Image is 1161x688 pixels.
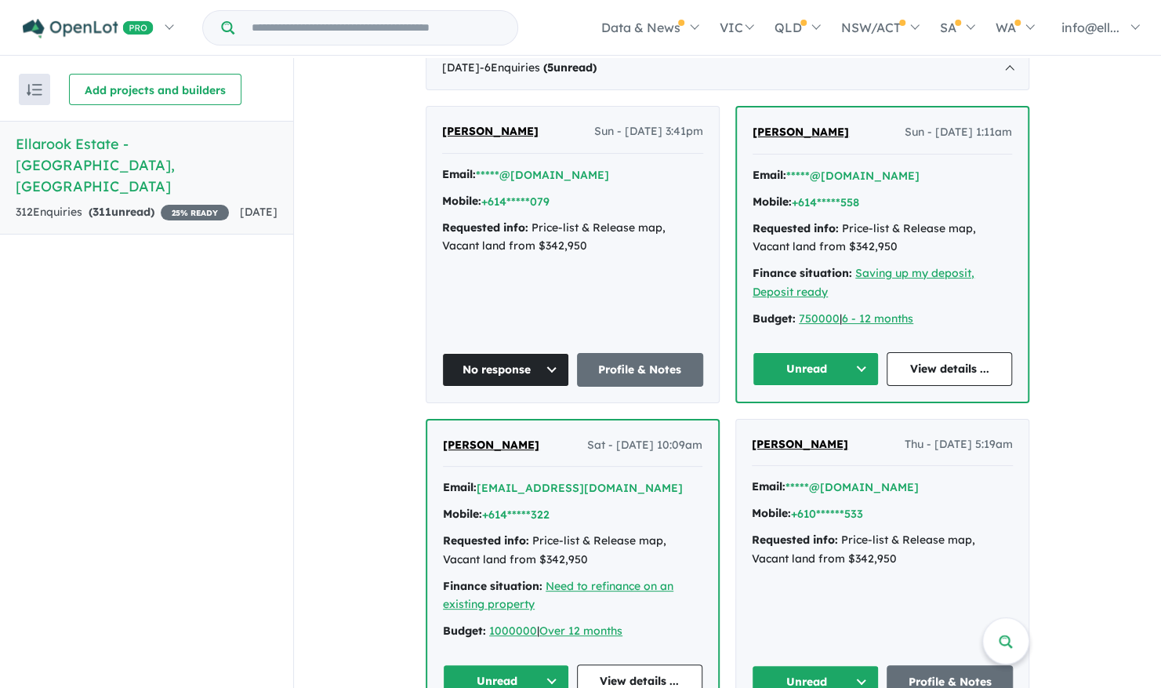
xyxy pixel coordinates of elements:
[69,74,241,105] button: Add projects and builders
[93,205,111,219] span: 311
[443,579,542,593] strong: Finance situation:
[480,60,597,75] span: - 6 Enquir ies
[443,622,702,641] div: |
[23,19,154,38] img: Openlot PRO Logo White
[799,311,840,326] a: 750000
[442,167,476,181] strong: Email:
[442,219,703,257] div: Price-list & Release map, Vacant land from $342,950
[753,125,849,139] span: [PERSON_NAME]
[16,133,278,197] h5: Ellarook Estate - [GEOGRAPHIC_DATA] , [GEOGRAPHIC_DATA]
[752,531,1013,569] div: Price-list & Release map, Vacant land from $342,950
[752,437,848,451] span: [PERSON_NAME]
[1061,20,1119,35] span: info@ell...
[594,122,703,141] span: Sun - [DATE] 3:41pm
[752,533,838,547] strong: Requested info:
[89,205,154,219] strong: ( unread)
[443,480,477,494] strong: Email:
[905,435,1013,454] span: Thu - [DATE] 5:19am
[27,84,42,96] img: sort.svg
[587,436,702,455] span: Sat - [DATE] 10:09am
[752,479,785,493] strong: Email:
[753,123,849,142] a: [PERSON_NAME]
[238,11,514,45] input: Try estate name, suburb, builder or developer
[442,220,528,235] strong: Requested info:
[442,353,569,387] button: No response
[443,438,539,452] span: [PERSON_NAME]
[240,205,278,219] span: [DATE]
[842,311,913,326] a: 6 - 12 months
[752,435,848,454] a: [PERSON_NAME]
[442,194,481,208] strong: Mobile:
[489,624,537,638] a: 1000000
[443,507,482,521] strong: Mobile:
[753,168,786,182] strong: Email:
[443,579,673,612] a: Need to refinance on an existing property
[443,532,702,570] div: Price-list & Release map, Vacant land from $342,950
[442,124,539,138] span: [PERSON_NAME]
[16,203,229,222] div: 312 Enquir ies
[753,311,796,326] strong: Budget:
[753,195,792,209] strong: Mobile:
[753,221,839,235] strong: Requested info:
[905,123,1012,142] span: Sun - [DATE] 1:11am
[753,352,879,386] button: Unread
[443,624,486,638] strong: Budget:
[477,480,683,497] button: [EMAIL_ADDRESS][DOMAIN_NAME]
[443,436,539,455] a: [PERSON_NAME]
[752,506,791,520] strong: Mobile:
[577,353,704,387] a: Profile & Notes
[539,624,622,638] a: Over 12 months
[753,220,1012,257] div: Price-list & Release map, Vacant land from $342,950
[426,46,1029,90] div: [DATE]
[753,266,852,280] strong: Finance situation:
[443,533,529,548] strong: Requested info:
[753,310,1012,329] div: |
[161,205,229,220] span: 25 % READY
[753,266,974,299] a: Saving up my deposit, Deposit ready
[442,122,539,141] a: [PERSON_NAME]
[887,352,1013,386] a: View details ...
[547,60,553,75] span: 5
[543,60,597,75] strong: ( unread)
